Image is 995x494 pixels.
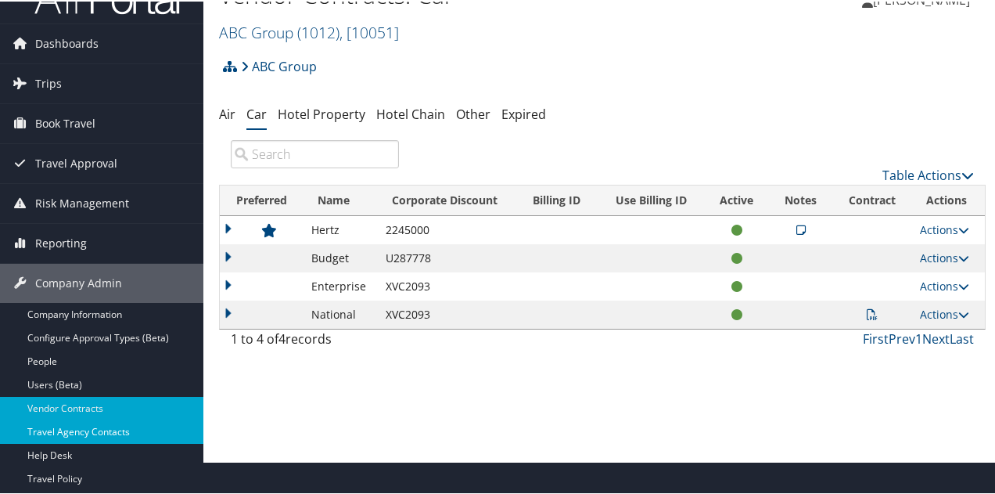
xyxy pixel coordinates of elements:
[231,139,399,167] input: Search
[35,182,129,222] span: Risk Management
[378,215,519,243] td: 2245000
[915,329,922,346] a: 1
[378,243,519,271] td: U287778
[863,329,889,346] a: First
[920,277,969,292] a: Actions
[889,329,915,346] a: Prev
[599,184,704,215] th: Use Billing ID: activate to sort column ascending
[304,215,378,243] td: Hertz
[920,221,969,236] a: Actions
[920,305,969,320] a: Actions
[920,249,969,264] a: Actions
[278,329,286,346] span: 4
[304,184,378,215] th: Name: activate to sort column ascending
[378,271,519,299] td: XVC2093
[278,104,365,121] a: Hotel Property
[378,299,519,327] td: XVC2093
[35,103,95,142] span: Book Travel
[231,328,399,355] div: 1 to 4 of records
[922,329,950,346] a: Next
[35,63,62,102] span: Trips
[219,104,235,121] a: Air
[833,184,912,215] th: Contract: activate to sort column ascending
[241,49,317,81] a: ABC Group
[219,20,399,41] a: ABC Group
[519,184,598,215] th: Billing ID: activate to sort column ascending
[378,184,519,215] th: Corporate Discount: activate to sort column ascending
[35,23,99,62] span: Dashboards
[304,299,378,327] td: National
[304,271,378,299] td: Enterprise
[769,184,832,215] th: Notes: activate to sort column ascending
[35,222,87,261] span: Reporting
[456,104,490,121] a: Other
[304,243,378,271] td: Budget
[220,184,304,215] th: Preferred: activate to sort column ascending
[912,184,985,215] th: Actions
[882,165,974,182] a: Table Actions
[501,104,546,121] a: Expired
[297,20,339,41] span: ( 1012 )
[704,184,769,215] th: Active: activate to sort column ascending
[246,104,267,121] a: Car
[950,329,974,346] a: Last
[339,20,399,41] span: , [ 10051 ]
[35,142,117,182] span: Travel Approval
[35,262,122,301] span: Company Admin
[376,104,445,121] a: Hotel Chain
